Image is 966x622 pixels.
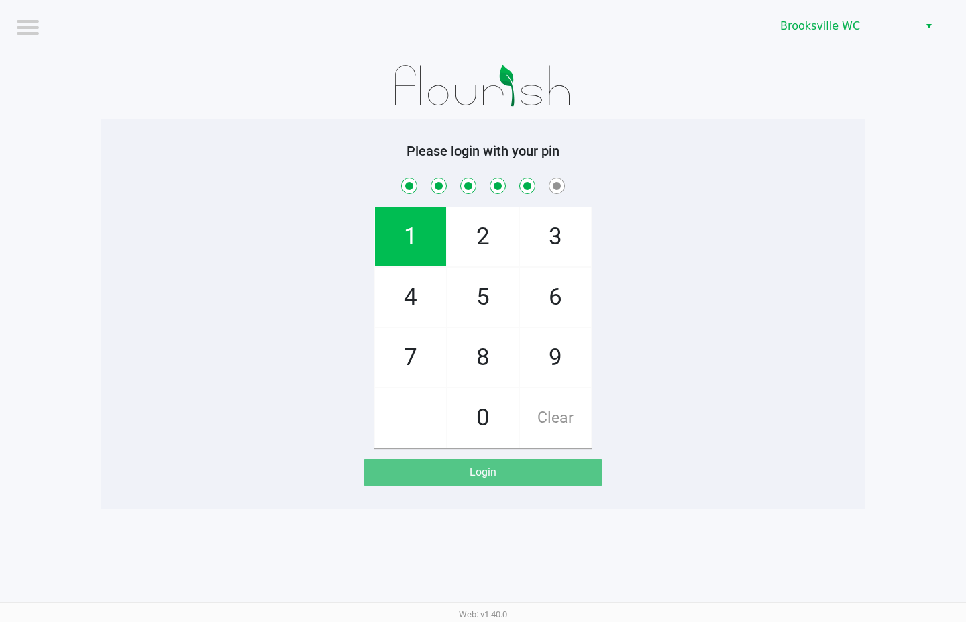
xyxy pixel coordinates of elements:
[459,609,507,619] span: Web: v1.40.0
[447,207,519,266] span: 2
[520,207,591,266] span: 3
[447,268,519,327] span: 5
[375,268,446,327] span: 4
[919,14,938,38] button: Select
[780,18,911,34] span: Brooksville WC
[375,328,446,387] span: 7
[447,328,519,387] span: 8
[447,388,519,448] span: 0
[520,388,591,448] span: Clear
[520,328,591,387] span: 9
[520,268,591,327] span: 6
[111,143,855,159] h5: Please login with your pin
[375,207,446,266] span: 1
